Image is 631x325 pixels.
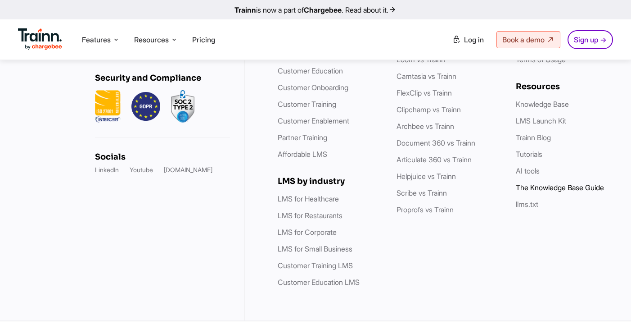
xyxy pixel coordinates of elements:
span: Log in [464,35,484,44]
b: Chargebee [304,5,342,14]
a: LMS for Small Business [278,244,352,253]
a: Youtube [130,165,153,174]
a: LinkedIn [95,165,119,174]
a: Helpjuice vs Trainn [397,172,456,181]
img: GDPR.png [131,90,160,123]
img: Trainn Logo [18,28,62,50]
a: LMS Launch Kit [516,116,566,125]
a: Pricing [192,35,215,44]
a: Book a demo [496,31,560,48]
a: AI tools [516,166,540,175]
span: Features [82,35,111,45]
a: Customer Education [278,66,343,75]
h6: Socials [95,152,230,162]
h6: Security and Compliance [95,73,230,83]
a: Proprofs vs Trainn [397,205,454,214]
a: Clipchamp vs Trainn [397,105,461,114]
a: LMS for Corporate [278,228,337,237]
a: Customer Enablement [278,116,349,125]
a: The Knowledge Base Guide [516,183,604,192]
h6: LMS by industry [278,176,379,186]
a: Log in [447,32,489,48]
span: Resources [134,35,169,45]
img: ISO [95,90,121,123]
a: FlexClip vs Trainn [397,88,452,97]
a: Articulate 360 vs Trainn [397,155,472,164]
span: Book a demo [502,35,545,44]
a: Archbee vs Trainn [397,122,454,131]
a: Customer Training LMS [278,261,353,270]
b: Trainn [234,5,256,14]
a: Knowledge Base [516,100,569,109]
h6: Resources [516,82,617,92]
a: [DOMAIN_NAME] [164,165,212,174]
a: llms.txt [516,200,538,209]
img: soc2 [171,90,194,123]
a: LMS for Healthcare [278,194,339,203]
a: Customer Onboarding [278,83,348,92]
a: Document 360 vs Trainn [397,138,475,147]
a: Scribe vs Trainn [397,188,447,197]
a: LMS for Restaurants [278,211,343,220]
a: Camtasia vs Trainn [397,72,456,81]
a: Customer Education LMS [278,278,360,287]
a: Affordable LMS [278,150,327,159]
a: Sign up → [568,30,613,49]
a: Customer Training [278,100,336,109]
a: Tutorials [516,150,542,159]
iframe: Chat Widget [586,282,631,325]
a: Trainn Blog [516,133,551,142]
a: Partner Training [278,133,327,142]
